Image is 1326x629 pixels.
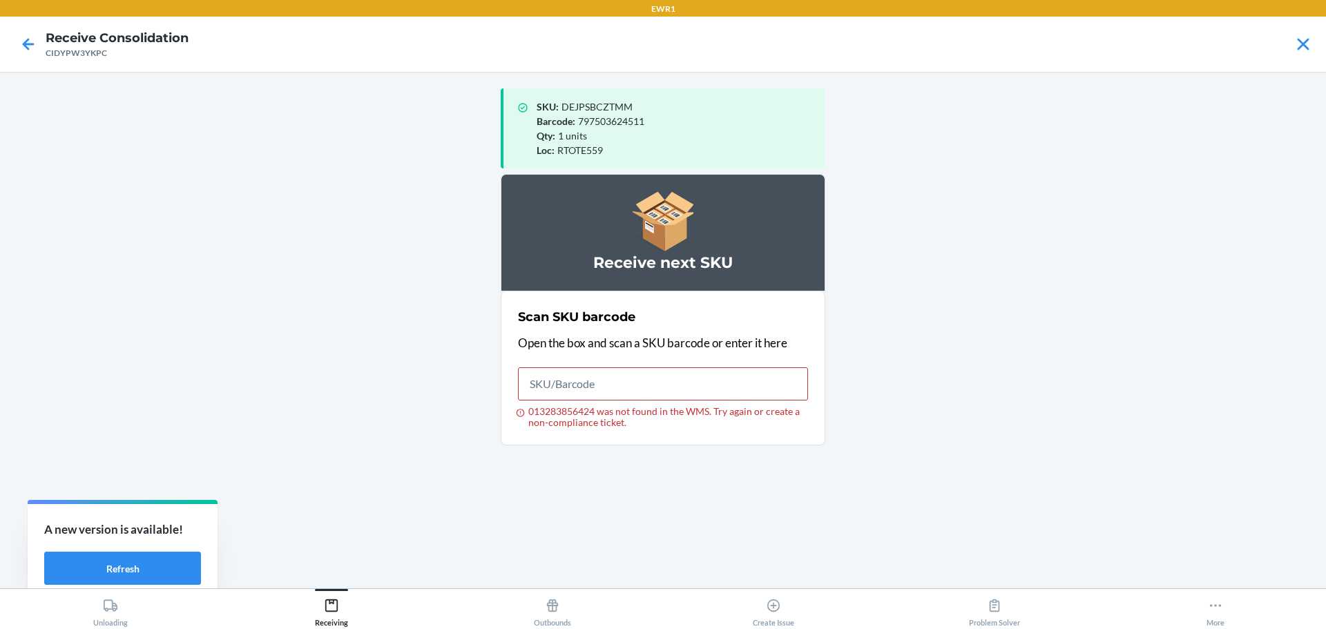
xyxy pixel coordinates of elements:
button: Problem Solver [884,589,1105,627]
div: Outbounds [534,592,571,627]
span: 1 units [558,130,587,142]
div: 013283856424 was not found in the WMS. Try again or create a non-compliance ticket. [518,406,808,428]
span: SKU : [537,101,559,113]
div: CIDYPW3YKPC [46,47,189,59]
span: Qty : [537,130,555,142]
span: Loc : [537,144,555,156]
span: RTOTE559 [557,144,603,156]
p: A new version is available! [44,521,201,539]
button: Refresh [44,552,201,585]
button: Outbounds [442,589,663,627]
span: 797503624511 [578,115,644,127]
p: EWR1 [651,3,675,15]
h3: Receive next SKU [518,252,808,274]
button: Create Issue [663,589,884,627]
p: Open the box and scan a SKU barcode or enter it here [518,334,808,352]
span: Barcode : [537,115,575,127]
button: Receiving [221,589,442,627]
div: More [1207,592,1224,627]
button: More [1105,589,1326,627]
div: Receiving [315,592,348,627]
h4: Receive Consolidation [46,29,189,47]
h2: Scan SKU barcode [518,308,635,326]
input: 013283856424 was not found in the WMS. Try again or create a non-compliance ticket. [518,367,808,400]
div: Create Issue [753,592,794,627]
span: DEJPSBCZTMM [561,101,633,113]
div: Unloading [93,592,128,627]
div: Problem Solver [969,592,1020,627]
